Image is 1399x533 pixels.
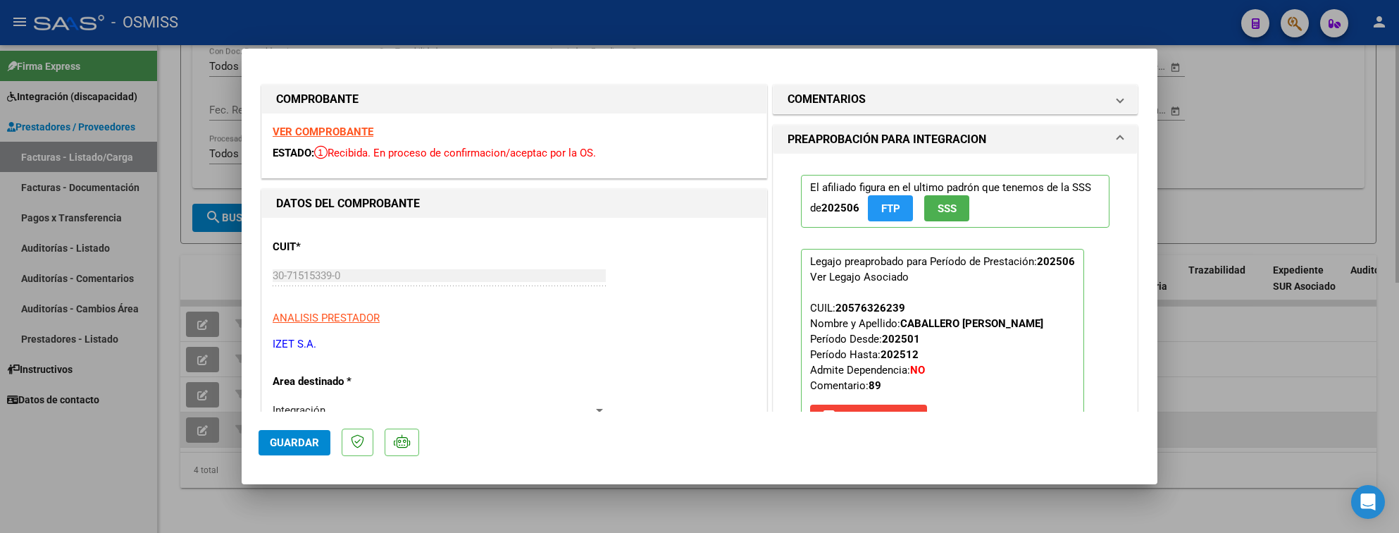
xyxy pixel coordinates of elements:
mat-icon: save [821,408,838,425]
span: Integración [273,404,325,417]
strong: COMPROBANTE [276,92,359,106]
span: Recibida. En proceso de confirmacion/aceptac por la OS. [314,147,596,159]
span: ANALISIS PRESTADOR [273,312,380,324]
strong: CABALLERO [PERSON_NAME] [900,317,1043,330]
span: Guardar [270,436,319,449]
div: 20576326239 [835,300,905,316]
strong: NO [910,364,925,376]
button: Quitar Legajo [810,405,927,430]
button: Guardar [259,430,330,455]
mat-expansion-panel-header: PREAPROBACIÓN PARA INTEGRACION [773,125,1137,154]
p: Legajo preaprobado para Período de Prestación: [801,249,1084,436]
span: ESTADO: [273,147,314,159]
p: IZET S.A. [273,336,756,353]
strong: 202512 [881,348,919,361]
strong: DATOS DEL COMPROBANTE [276,197,420,210]
p: Area destinado * [273,374,418,390]
div: Open Intercom Messenger [1351,485,1385,519]
strong: 202506 [821,202,859,214]
button: FTP [868,195,913,221]
h1: COMENTARIOS [788,91,866,108]
a: VER COMPROBANTE [273,125,373,138]
button: SSS [924,195,969,221]
p: El afiliado figura en el ultimo padrón que tenemos de la SSS de [801,175,1109,228]
strong: 202506 [1037,255,1075,268]
span: SSS [938,202,957,215]
span: Comentario: [810,379,881,392]
div: PREAPROBACIÓN PARA INTEGRACION [773,154,1137,469]
mat-expansion-panel-header: COMENTARIOS [773,85,1137,114]
p: CUIT [273,239,418,255]
h1: PREAPROBACIÓN PARA INTEGRACION [788,131,986,148]
span: FTP [881,202,900,215]
strong: 89 [869,379,881,392]
div: Ver Legajo Asociado [810,269,909,285]
span: Quitar Legajo [821,411,916,424]
strong: 202501 [882,333,920,345]
span: CUIL: Nombre y Apellido: Período Desde: Período Hasta: Admite Dependencia: [810,302,1043,392]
